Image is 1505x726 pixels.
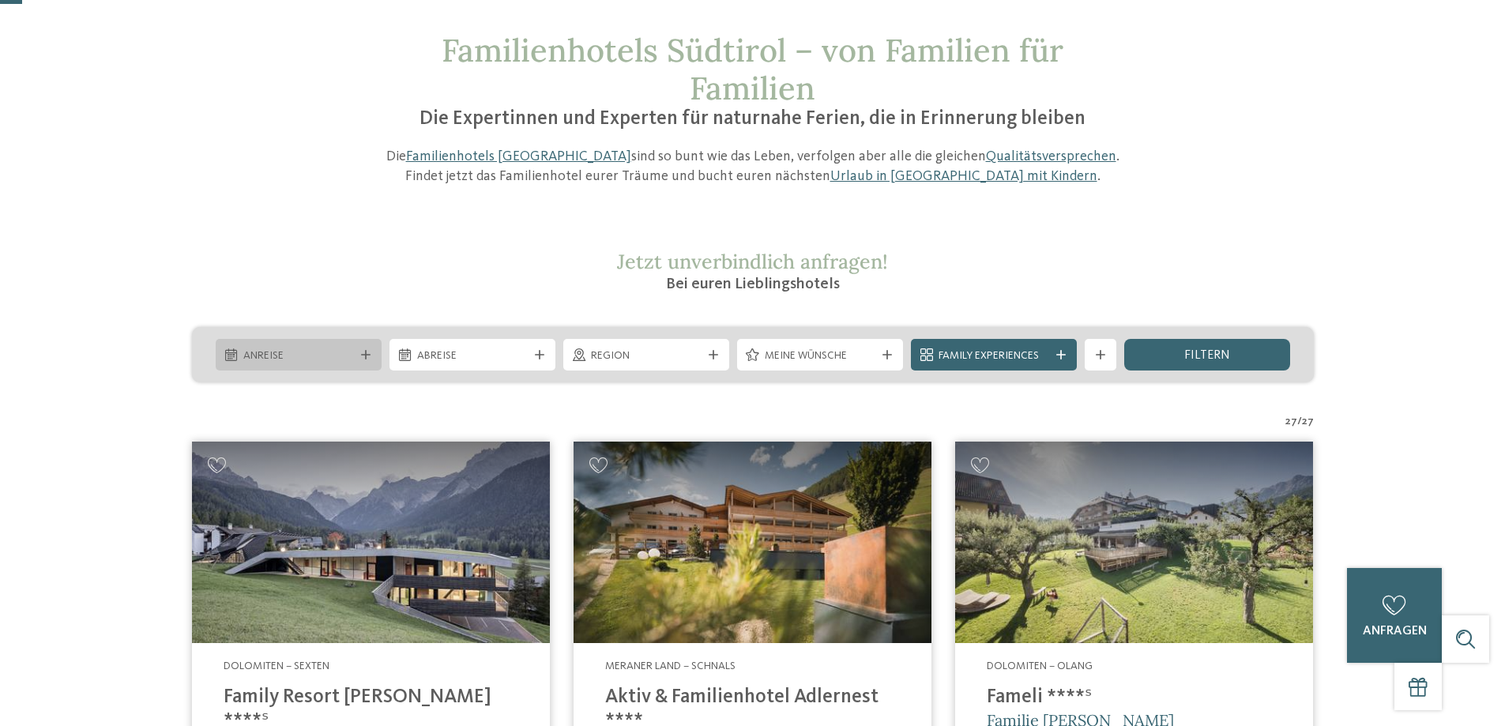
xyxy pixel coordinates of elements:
span: Bei euren Lieblingshotels [666,276,840,292]
span: Dolomiten – Olang [987,660,1093,671]
span: Dolomiten – Sexten [224,660,329,671]
span: Meine Wünsche [765,348,875,364]
a: Urlaub in [GEOGRAPHIC_DATA] mit Kindern [830,169,1097,183]
span: Jetzt unverbindlich anfragen! [617,249,888,274]
img: Familienhotels gesucht? Hier findet ihr die besten! [955,442,1313,643]
span: anfragen [1363,625,1427,638]
span: Region [591,348,702,364]
span: Meraner Land – Schnals [605,660,736,671]
img: Family Resort Rainer ****ˢ [192,442,550,643]
p: Die sind so bunt wie das Leben, verfolgen aber alle die gleichen . Findet jetzt das Familienhotel... [378,147,1128,186]
a: Familienhotels [GEOGRAPHIC_DATA] [406,149,631,164]
span: Abreise [417,348,528,364]
span: 27 [1302,414,1314,430]
a: Qualitätsversprechen [986,149,1116,164]
span: Familienhotels Südtirol – von Familien für Familien [442,30,1063,108]
span: Anreise [243,348,354,364]
span: Die Expertinnen und Experten für naturnahe Ferien, die in Erinnerung bleiben [420,109,1085,129]
span: Family Experiences [939,348,1049,364]
span: / [1297,414,1302,430]
img: Aktiv & Familienhotel Adlernest **** [574,442,931,643]
span: filtern [1184,349,1230,362]
a: anfragen [1347,568,1442,663]
span: 27 [1285,414,1297,430]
